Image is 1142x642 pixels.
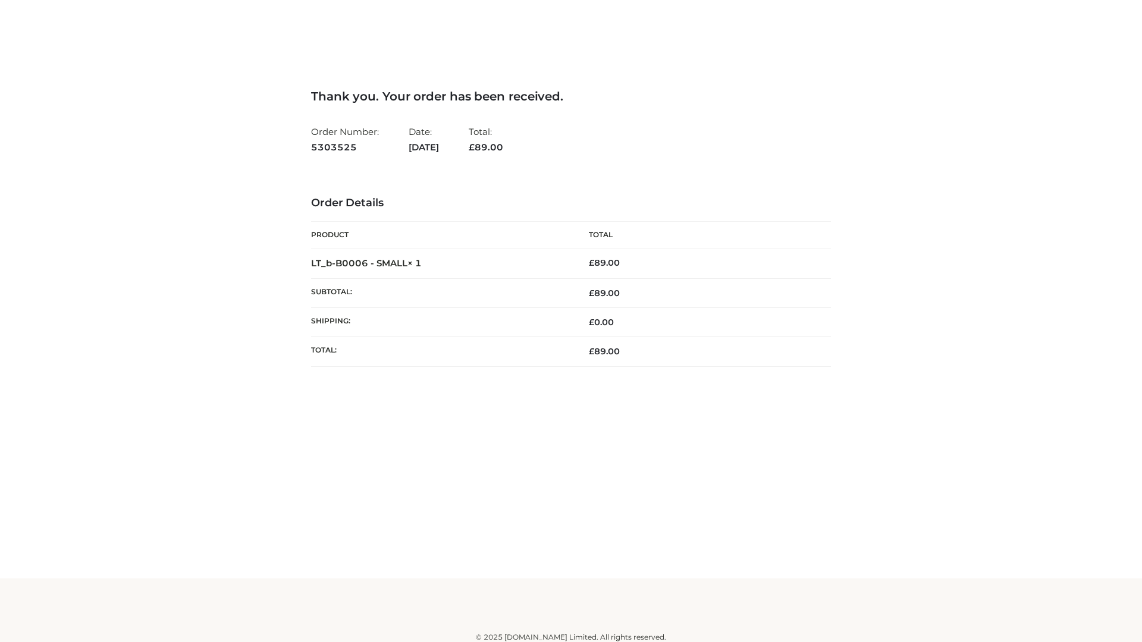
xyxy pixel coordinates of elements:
[469,141,475,153] span: £
[409,121,439,158] li: Date:
[589,317,614,328] bdi: 0.00
[311,140,379,155] strong: 5303525
[311,257,422,269] strong: LT_b-B0006 - SMALL
[589,257,620,268] bdi: 89.00
[589,346,620,357] span: 89.00
[469,121,503,158] li: Total:
[311,337,571,366] th: Total:
[469,141,503,153] span: 89.00
[589,257,594,268] span: £
[311,89,831,103] h3: Thank you. Your order has been received.
[571,222,831,248] th: Total
[311,121,379,158] li: Order Number:
[311,308,571,337] th: Shipping:
[409,140,439,155] strong: [DATE]
[589,317,594,328] span: £
[311,222,571,248] th: Product
[311,278,571,307] th: Subtotal:
[311,197,831,210] h3: Order Details
[589,288,594,298] span: £
[407,257,422,269] strong: × 1
[589,346,594,357] span: £
[589,288,620,298] span: 89.00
